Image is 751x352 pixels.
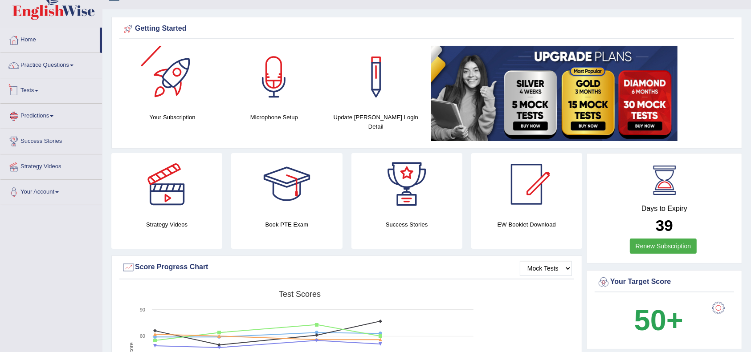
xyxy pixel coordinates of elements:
text: 90 [140,307,145,312]
a: Tests [0,78,102,101]
h4: Days to Expiry [597,205,732,213]
b: 39 [656,217,673,234]
img: small5.jpg [431,46,678,141]
a: Predictions [0,104,102,126]
div: Your Target Score [597,275,732,289]
b: 50+ [634,304,683,336]
a: Home [0,28,100,50]
h4: Your Subscription [126,113,219,122]
text: 60 [140,333,145,339]
a: Your Account [0,180,102,202]
a: Strategy Videos [0,154,102,177]
h4: Success Stories [351,220,462,229]
tspan: Test scores [279,290,321,299]
a: Practice Questions [0,53,102,75]
div: Score Progress Chart [122,261,572,274]
h4: Book PTE Exam [231,220,342,229]
a: Renew Subscription [630,239,697,254]
div: Getting Started [122,22,732,36]
h4: EW Booklet Download [471,220,582,229]
h4: Update [PERSON_NAME] Login Detail [330,113,422,131]
a: Success Stories [0,129,102,151]
h4: Strategy Videos [111,220,222,229]
h4: Microphone Setup [228,113,320,122]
